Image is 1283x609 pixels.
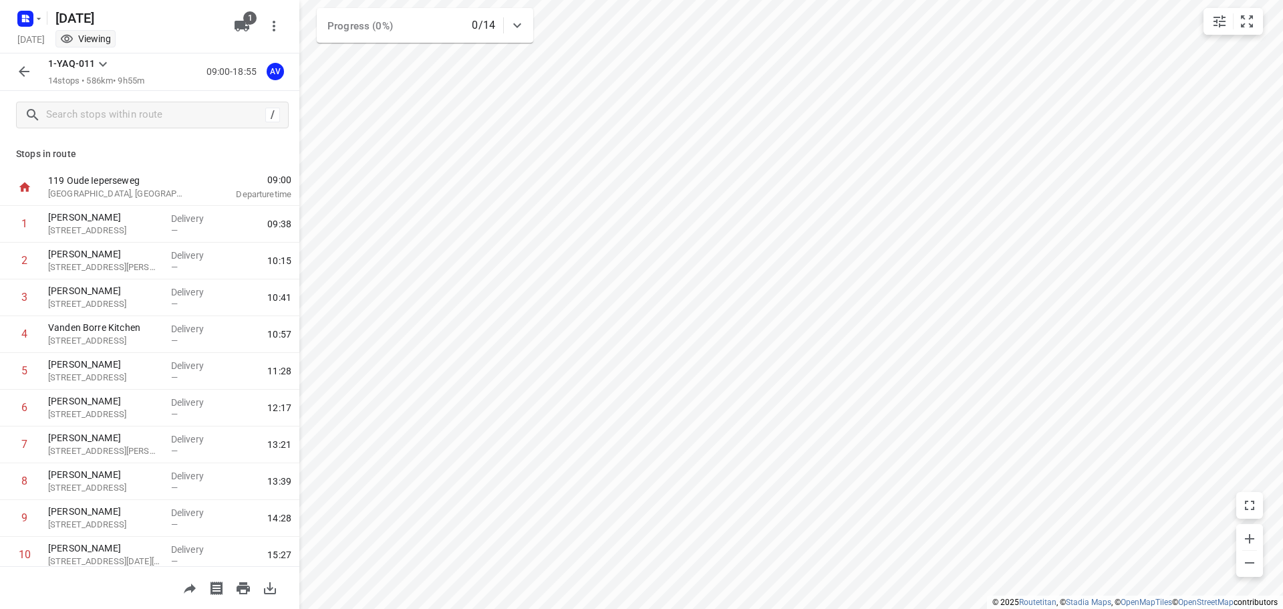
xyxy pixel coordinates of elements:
p: [PERSON_NAME] [48,541,160,555]
div: 10 [19,548,31,561]
span: 10:15 [267,254,291,267]
p: [PERSON_NAME] [48,247,160,261]
p: [PERSON_NAME] [48,394,160,408]
p: 1-YAQ-011 [48,57,95,71]
div: 4 [21,328,27,340]
span: 11:28 [267,364,291,378]
span: — [171,225,178,235]
p: [PERSON_NAME] [48,211,160,224]
a: Stadia Maps [1066,598,1111,607]
a: Routetitan [1019,598,1056,607]
span: 13:39 [267,475,291,488]
span: — [171,336,178,346]
p: [GEOGRAPHIC_DATA], [GEOGRAPHIC_DATA] [48,187,187,201]
div: 2 [21,254,27,267]
p: 20 Rue de la Saboterie, Momignies [48,408,160,421]
span: 09:38 [267,217,291,231]
span: Assigned to Axel Verzele [262,65,289,78]
button: 1 [229,13,255,39]
p: Delivery [171,212,221,225]
span: — [171,299,178,309]
span: 10:41 [267,291,291,304]
div: / [265,108,280,122]
span: 09:00 [203,173,291,187]
span: 12:17 [267,401,291,414]
p: Delivery [171,543,221,556]
button: More [261,13,287,39]
div: Progress (0%)0/14 [317,8,533,43]
p: Delivery [171,469,221,483]
div: 8 [21,475,27,487]
p: Delivery [171,249,221,262]
div: 5 [21,364,27,377]
p: [STREET_ADDRESS] [48,334,160,348]
p: 53 Rue du Centre, Profondeville [48,481,160,495]
p: [STREET_ADDRESS][PERSON_NAME] [48,261,160,274]
span: 13:21 [267,438,291,451]
input: Search stops within route [46,105,265,126]
p: 3 Rue des Nègres, Soignies [48,297,160,311]
p: [STREET_ADDRESS] [48,518,160,531]
span: Share route [176,581,203,594]
p: 09:00-18:55 [206,65,262,79]
span: 15:27 [267,548,291,562]
span: 10:57 [267,328,291,341]
p: Delivery [171,506,221,519]
span: — [171,556,178,566]
p: Delivery [171,396,221,409]
span: — [171,372,178,382]
div: 3 [21,291,27,303]
p: [PERSON_NAME] [48,505,160,518]
div: 7 [21,438,27,451]
button: Fit zoom [1234,8,1260,35]
p: Delivery [171,322,221,336]
p: Delivery [171,285,221,299]
span: — [171,409,178,419]
p: 14 stops • 586km • 9h55m [48,75,144,88]
span: Progress (0%) [327,20,393,32]
p: [PERSON_NAME] [48,358,160,371]
div: 9 [21,511,27,524]
p: Delivery [171,433,221,446]
span: Print route [230,581,257,594]
p: Stops in route [16,147,283,161]
p: [STREET_ADDRESS] [48,224,160,237]
span: — [171,483,178,493]
p: [STREET_ADDRESS][PERSON_NAME] [48,445,160,458]
div: Viewing [60,32,111,45]
a: OpenMapTiles [1121,598,1172,607]
span: Print shipping labels [203,581,230,594]
span: — [171,446,178,456]
p: [PERSON_NAME] [48,431,160,445]
p: Delivery [171,359,221,372]
p: 0/14 [472,17,495,33]
p: Departure time [203,188,291,201]
p: 61 Rue Noël Dessard, Fléron [48,555,160,568]
li: © 2025 , © , © © contributors [992,598,1278,607]
div: 6 [21,401,27,414]
span: 1 [243,11,257,25]
span: Download route [257,581,283,594]
span: — [171,262,178,272]
p: 50 Route de l'État, Merbes-le-Château [48,371,160,384]
button: Map settings [1206,8,1233,35]
p: Vanden Borre Kitchen [48,321,160,334]
a: OpenStreetMap [1178,598,1234,607]
p: [PERSON_NAME] [48,284,160,297]
p: [PERSON_NAME] [48,468,160,481]
span: 14:28 [267,511,291,525]
span: — [171,519,178,529]
div: small contained button group [1203,8,1263,35]
p: 119 Oude Ieperseweg [48,174,187,187]
div: 1 [21,217,27,230]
